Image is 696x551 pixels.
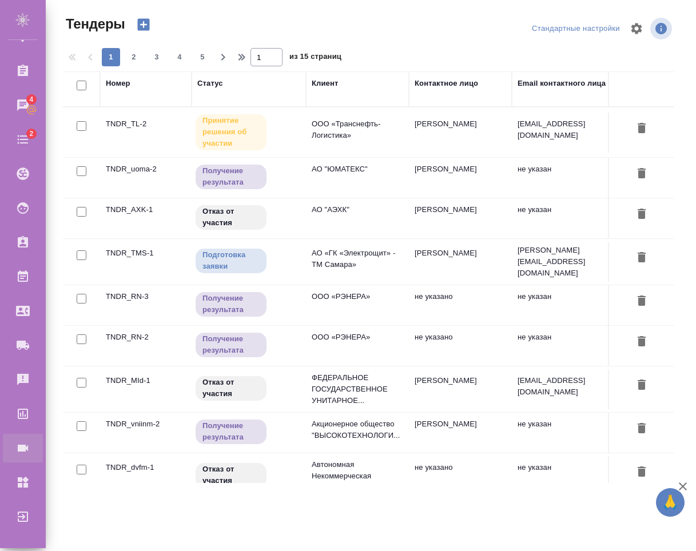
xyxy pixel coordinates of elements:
td: [PERSON_NAME] [409,158,512,198]
td: [PERSON_NAME] [409,413,512,453]
button: 2 [125,48,143,66]
button: Удалить [632,375,651,396]
a: 2 [3,125,43,154]
td: TNDR_RN-2 [100,326,192,366]
td: не указан [512,158,626,198]
p: Получение результата [202,165,260,188]
p: АО «ГК «Электрощит» - ТМ Самара» [312,247,403,270]
span: Посмотреть информацию [650,18,674,39]
p: Получение результата [202,333,260,356]
p: Подготовка заявки [202,249,260,272]
p: Принятие решения об участии [202,115,260,149]
td: [PERSON_NAME][EMAIL_ADDRESS][DOMAIN_NAME] [512,239,626,285]
td: TNDR_RN-3 [100,285,192,325]
td: не указан [512,413,626,453]
button: Удалить [632,118,651,139]
span: 2 [125,51,143,63]
span: из 15 страниц [289,50,341,66]
button: Создать [130,15,157,34]
td: TNDR_TMS-1 [100,242,192,282]
span: 4 [170,51,189,63]
div: split button [529,20,623,38]
p: Отказ от участия [202,377,260,400]
div: Email контактного лица [518,78,606,89]
td: не указано [409,285,512,325]
button: Удалить [632,332,651,353]
td: TNDR_TL-2 [100,113,192,153]
td: [PERSON_NAME] [409,198,512,238]
button: 4 [170,48,189,66]
td: TNDR_AXK-1 [100,198,192,238]
button: Удалить [632,247,651,269]
span: 3 [148,51,166,63]
p: ФЕДЕРАЛЬНОЕ ГОСУДАРСТВЕННОЕ УНИТАРНОЕ... [312,372,403,406]
td: [PERSON_NAME] [409,242,512,282]
td: TNDR_uoma-2 [100,158,192,198]
button: Удалить [632,163,651,185]
td: TNDR_vniinm-2 [100,413,192,453]
div: Контактное лицо [415,78,478,89]
span: 5 [193,51,212,63]
td: [PERSON_NAME] [409,369,512,409]
span: 🙏 [661,490,680,514]
span: Тендеры [63,15,125,33]
td: не указан [512,326,626,366]
p: Получение результата [202,420,260,443]
p: Автономная Некоммерческая организация... [312,459,403,493]
td: не указан [512,198,626,238]
p: АО "АЭХК" [312,204,403,215]
td: TNDR_MId-1 [100,369,192,409]
button: Удалить [632,291,651,312]
span: 2 [22,128,40,139]
button: 3 [148,48,166,66]
div: Статус [197,78,223,89]
td: [EMAIL_ADDRESS][DOMAIN_NAME] [512,369,626,409]
p: ООО «РЭНЕРА» [312,332,403,343]
p: ООО «Транснефть-Логистика» [312,118,403,141]
button: Удалить [632,462,651,483]
p: Получение результата [202,293,260,316]
p: АО "ЮМАТЕКС" [312,163,403,175]
button: 🙏 [656,488,685,517]
p: Отказ от участия [202,464,260,486]
td: не указан [512,285,626,325]
p: Отказ от участия [202,206,260,229]
span: 4 [22,94,40,105]
td: [EMAIL_ADDRESS][DOMAIN_NAME] [512,113,626,153]
td: не указан [512,456,626,496]
td: не указано [409,456,512,496]
p: Акционерное общество "ВЫСОКОТЕХНОЛОГИ... [312,418,403,441]
div: Номер [106,78,130,89]
td: не указано [409,326,512,366]
a: 4 [3,91,43,119]
button: 5 [193,48,212,66]
td: TNDR_dvfm-1 [100,456,192,496]
td: [PERSON_NAME] [409,113,512,153]
div: Клиент [312,78,338,89]
p: ООО «РЭНЕРА» [312,291,403,302]
button: Удалить [632,418,651,440]
span: Настроить таблицу [623,15,650,42]
button: Удалить [632,204,651,225]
